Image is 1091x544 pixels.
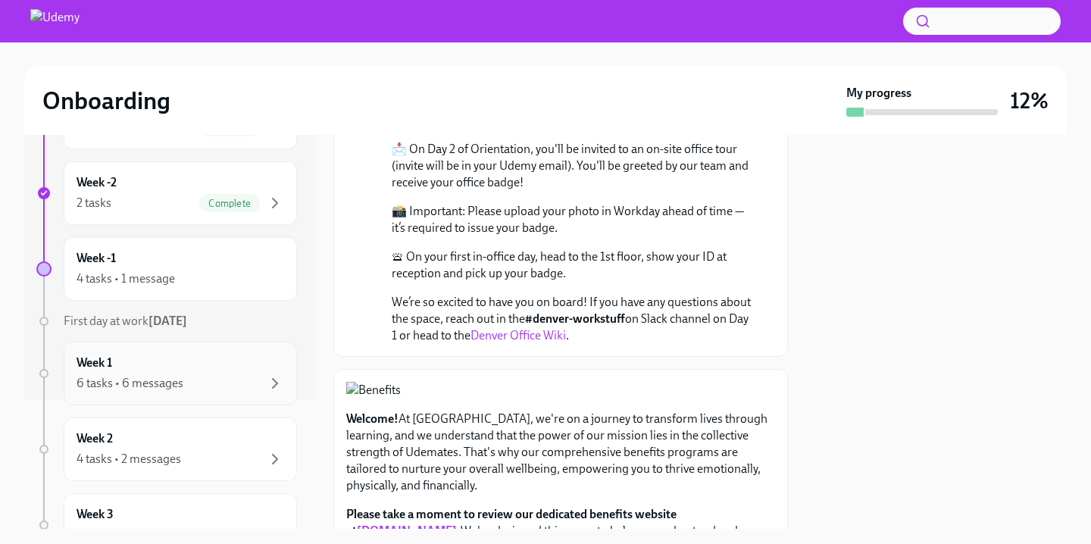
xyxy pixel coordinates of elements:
p: At [GEOGRAPHIC_DATA], we're on a journey to transform lives through learning, and we understand t... [346,411,775,494]
a: Week -22 tasksComplete [36,161,297,225]
div: 4 tasks • 2 messages [77,451,181,467]
a: [DOMAIN_NAME] [357,524,457,538]
div: 6 tasks • 6 messages [77,375,183,392]
img: Udemy [30,9,80,33]
h6: Week 1 [77,355,112,371]
a: Week -14 tasks • 1 message [36,237,297,301]
strong: Welcome! [346,411,399,426]
span: First day at work [64,314,187,328]
p: 📩 On Day 2 of Orientation, you'll be invited to an on-site office tour (invite will be in your Ud... [392,141,751,191]
strong: #denver-workstuff [525,311,625,326]
a: Denver Office Wiki [470,328,566,342]
strong: My progress [846,85,911,102]
h6: Week 3 [77,506,114,523]
h6: Week -1 [77,250,116,267]
h6: Week -2 [77,174,117,191]
h6: Week 2 [77,430,113,447]
strong: Please take a moment to review our dedicated benefits website at . [346,507,677,538]
button: Zoom image [346,382,775,399]
a: Week 16 tasks • 6 messages [36,342,297,405]
h3: 12% [1010,87,1049,114]
p: 🛎 On your first in-office day, head to the 1st floor, show your ID at reception and pick up your ... [392,249,751,282]
p: We’re so excited to have you on board! If you have any questions about the space, reach out in th... [392,294,751,344]
div: 4 tasks • 2 messages [77,527,181,543]
a: Week 24 tasks • 2 messages [36,417,297,481]
a: First day at work[DATE] [36,313,297,330]
span: Complete [199,198,260,209]
div: 4 tasks • 1 message [77,270,175,287]
p: 📸 Important: Please upload your photo in Workday ahead of time — it’s required to issue your badge. [392,203,751,236]
strong: [DATE] [148,314,187,328]
h2: Onboarding [42,86,170,116]
div: 2 tasks [77,195,111,211]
